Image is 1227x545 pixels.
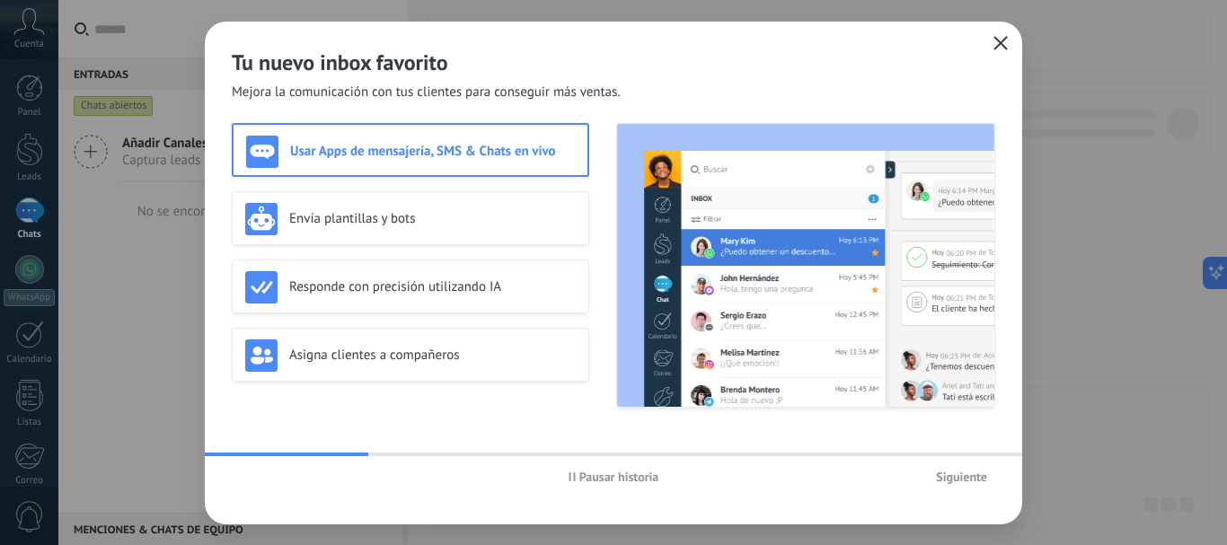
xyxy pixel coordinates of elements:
h2: Tu nuevo inbox favorito [232,48,995,76]
h3: Responde con precisión utilizando IA [289,278,576,295]
button: Pausar historia [561,463,667,490]
span: Pausar historia [579,470,659,483]
button: Siguiente [928,463,995,490]
span: Siguiente [936,470,987,483]
span: Mejora la comunicación con tus clientes para conseguir más ventas. [232,84,621,101]
h3: Asigna clientes a compañeros [289,347,576,364]
h3: Envía plantillas y bots [289,210,576,227]
h3: Usar Apps de mensajería, SMS & Chats en vivo [290,143,575,160]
